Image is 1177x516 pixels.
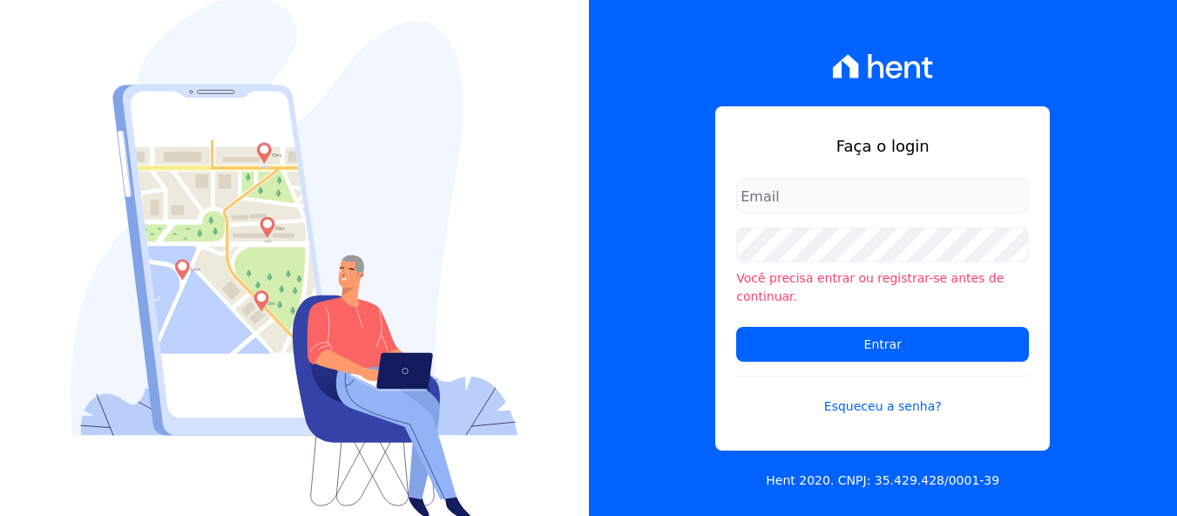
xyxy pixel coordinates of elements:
li: Você precisa entrar ou registrar-se antes de continuar. [736,269,1029,306]
p: Hent 2020. CNPJ: 35.429.428/0001-39 [766,472,999,490]
a: Esqueceu a senha? [736,376,1029,416]
input: Email [736,179,1029,214]
h1: Faça o login [736,134,1029,158]
input: Entrar [736,327,1029,362]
